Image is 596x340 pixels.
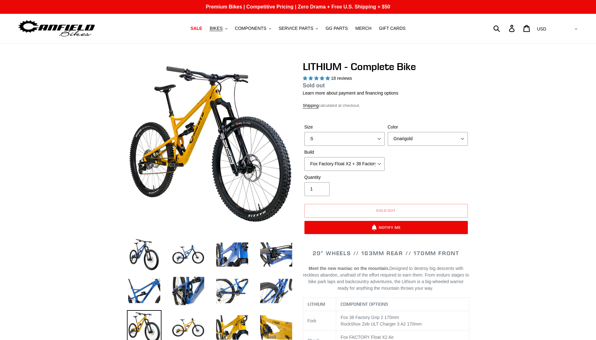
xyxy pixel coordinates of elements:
[215,274,249,308] img: Load image into Gallery viewer, LITHIUM - Complete Bike
[331,76,352,81] span: 18 reviews
[303,82,325,89] span: Sold out
[352,24,375,33] a: MERCH
[190,26,202,31] span: SALE
[336,298,469,311] th: COMPONENT OPTIONS
[376,24,409,33] a: GIFT CARDS
[308,272,469,291] span: From enduro stages to bike park laps and backcountry adventures, the Lithium is a big-wheeled war...
[355,26,371,31] span: MERCH
[210,26,222,31] span: BIKES
[303,76,331,81] span: 5.00 stars
[497,21,513,35] input: Search
[303,102,469,109] div: calculated at checkout.
[127,237,161,272] img: Load image into Gallery viewer, LITHIUM - Complete Bike
[325,26,348,31] span: GG PARTS
[309,266,389,271] b: Meet the new maniac on the mountain.
[313,250,459,257] span: 29" WHEELS // 163mm REAR // 170mm FRONT
[259,237,293,272] img: Load image into Gallery viewer, LITHIUM - Complete Bike
[303,311,336,331] td: Fork
[303,266,469,291] span: Designed to destroy big descents with reckless abandon, unafraid of the effort required to earn t...
[341,315,399,320] span: Fox 38 Factory Grip 2 170mm
[322,24,351,33] a: GG PARTS
[432,286,433,291] span: .
[276,24,321,33] button: SERVICE PARTS
[304,221,468,234] button: Notify Me
[127,274,161,308] img: Load image into Gallery viewer, LITHIUM - Complete Bike
[235,26,266,31] span: COMPONENTS
[304,149,385,156] label: Build
[304,174,385,181] label: Quantity
[171,237,205,272] img: Load image into Gallery viewer, LITHIUM - Complete Bike
[171,274,205,308] img: Load image into Gallery viewer, LITHIUM - Complete Bike
[259,274,293,308] img: Load image into Gallery viewer, LITHIUM - Complete Bike
[232,24,274,33] button: COMPONENTS
[304,204,468,218] button: Sold out
[379,26,406,31] span: GIFT CARDS
[336,311,469,331] td: RockShox mm
[279,26,313,31] span: SERVICE PARTS
[215,237,249,272] img: Load image into Gallery viewer, LITHIUM - Complete Bike
[304,124,385,130] label: Size
[303,298,336,311] th: LITHIUM
[17,19,96,38] img: Canfield Bikes
[362,321,414,326] span: Zeb ULT Charger 3 A2 170
[303,103,319,108] a: Shipping
[303,61,469,73] h1: LITHIUM - Complete Bike
[303,90,398,96] a: Learn more about payment and financing options
[206,24,230,33] button: BIKES
[388,124,468,130] label: Color
[187,24,205,33] a: SALE
[376,208,396,213] span: Sold out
